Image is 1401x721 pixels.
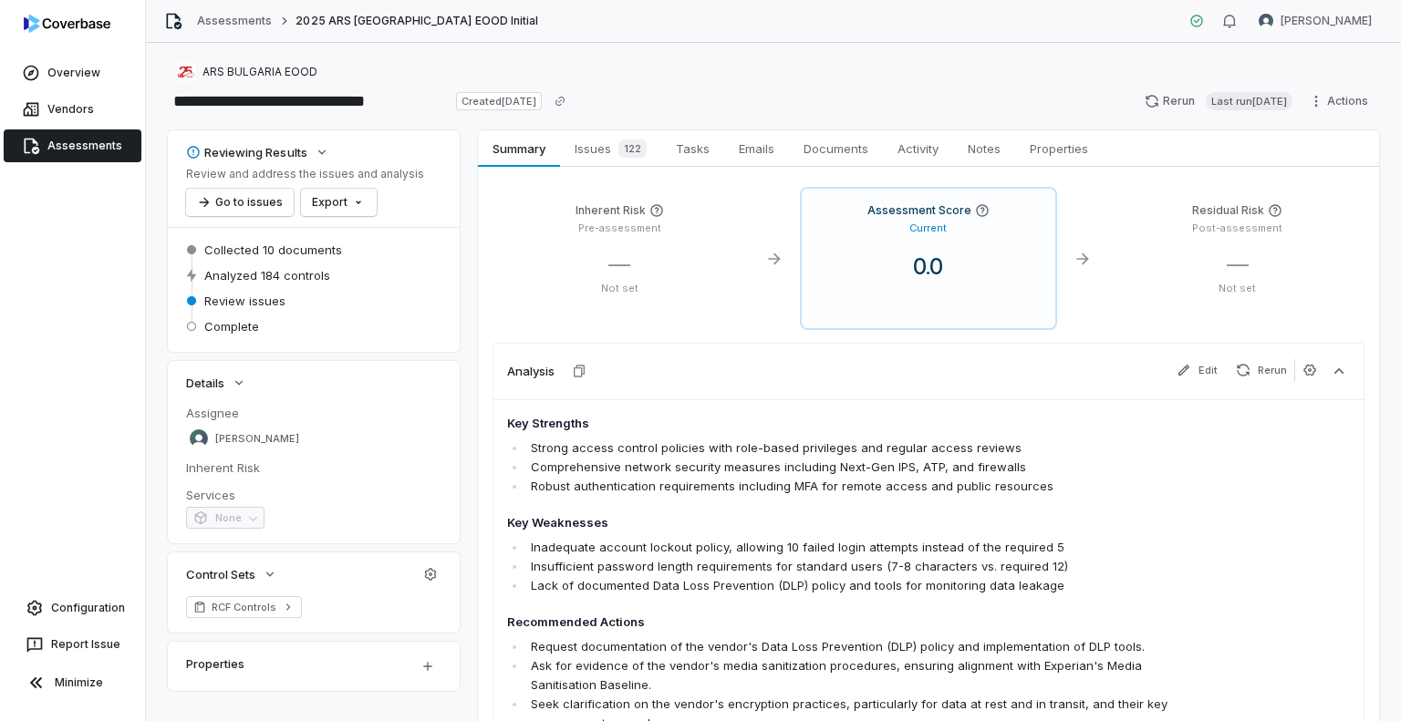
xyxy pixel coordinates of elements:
[507,613,1181,632] h4: Recommended Actions
[181,136,335,169] button: Reviewing Results
[576,203,646,218] h4: Inherent Risk
[507,221,732,235] p: Pre-assessment
[544,85,576,118] button: Copy link
[898,253,958,280] span: 0.0
[186,487,441,503] dt: Services
[909,221,947,235] p: Current
[1134,88,1303,115] button: RerunLast run[DATE]
[507,415,1181,433] h4: Key Strengths
[4,57,141,89] a: Overview
[296,14,538,28] span: 2025 ARS [GEOGRAPHIC_DATA] EOOD Initial
[526,656,1181,695] li: Ask for evidence of the vendor's media sanitization procedures, ensuring alignment with Experian'...
[1259,14,1273,28] img: Sai Chandra Sambaraju avatar
[212,600,276,614] span: RCF Controls
[1229,359,1294,381] button: Rerun
[669,137,717,160] span: Tasks
[186,189,294,216] button: Go to issues
[507,514,1181,532] h4: Key Weaknesses
[796,137,876,160] span: Documents
[1125,282,1350,295] p: Not set
[7,628,138,661] button: Report Issue
[732,137,782,160] span: Emails
[526,576,1181,595] li: Lack of documented Data Loss Prevention (DLP) policy and tools for monitoring data leakage
[7,592,138,624] a: Configuration
[215,432,299,446] span: [PERSON_NAME]
[485,137,552,160] span: Summary
[4,129,141,162] a: Assessments
[190,429,208,448] img: Stewart Mair avatar
[1281,14,1372,28] span: [PERSON_NAME]
[507,282,732,295] p: Not set
[608,251,630,277] span: —
[526,477,1181,496] li: Robust authentication requirements including MFA for remote access and public resources
[204,318,259,335] span: Complete
[171,56,323,88] button: https://arsbulgaria.com/en/ARS BULGARIA EOOD
[186,459,441,476] dt: Inherent Risk
[1169,359,1225,381] button: Edit
[204,267,330,283] span: Analyzed 184 controls
[186,144,307,160] div: Reviewing Results
[202,65,317,79] span: ARS BULGARIA EOOD
[1125,221,1350,235] p: Post-assessment
[567,136,654,161] span: Issues
[526,458,1181,477] li: Comprehensive network security measures including Next-Gen IPS, ATP, and firewalls
[24,15,110,33] img: logo-D7KZi-bG.svg
[1192,203,1264,218] h4: Residual Risk
[301,189,377,216] button: Export
[456,92,542,110] span: Created [DATE]
[1227,251,1249,277] span: —
[618,139,647,158] span: 122
[507,363,555,379] h3: Analysis
[197,14,272,28] a: Assessments
[1022,137,1095,160] span: Properties
[186,405,441,421] dt: Assignee
[181,366,252,399] button: Details
[867,203,971,218] h4: Assessment Score
[204,242,342,258] span: Collected 10 documents
[1303,88,1379,115] button: Actions
[7,664,138,701] button: Minimize
[186,596,302,618] a: RCF Controls
[1248,7,1383,35] button: Sai Chandra Sambaraju avatar[PERSON_NAME]
[186,375,224,391] span: Details
[526,438,1181,458] li: Strong access control policies with role-based privileges and regular access reviews
[526,538,1181,557] li: Inadequate account lockout policy, allowing 10 failed login attempts instead of the required 5
[181,558,283,591] button: Control Sets
[526,637,1181,656] li: Request documentation of the vendor's Data Loss Prevention (DLP) policy and implementation of DLP...
[526,557,1181,576] li: Insufficient password length requirements for standard users (7-8 characters vs. required 12)
[204,293,285,309] span: Review issues
[1206,92,1292,110] span: Last run [DATE]
[960,137,1008,160] span: Notes
[186,167,424,181] p: Review and address the issues and analysis
[890,137,946,160] span: Activity
[4,93,141,126] a: Vendors
[186,566,255,582] span: Control Sets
